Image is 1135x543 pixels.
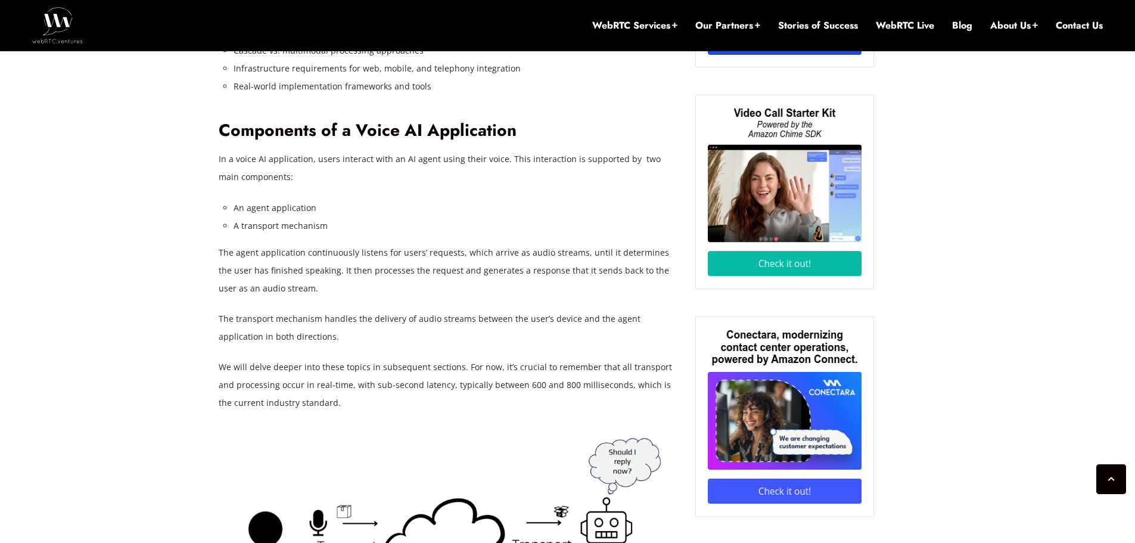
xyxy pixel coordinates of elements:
p: The transport mechanism handles the delivery of audio streams between the user’s device and the a... [219,310,677,346]
a: WebRTC Live [876,19,934,32]
li: Infrastructure requirements for web, mobile, and telephony integration [234,60,677,77]
a: WebRTC Services [592,19,677,32]
p: In a voice AI application, users interact with an AI agent using their voice. This interaction is... [219,150,677,186]
a: About Us [990,19,1038,32]
img: WebRTC.ventures [32,7,83,43]
a: Our Partners [695,19,760,32]
p: We will delve deeper into these topics in subsequent sections. For now, it’s crucial to remember ... [219,358,677,412]
li: Real-world implementation frameworks and tools [234,77,677,95]
a: Stories of Success [778,19,858,32]
a: Contact Us [1056,19,1103,32]
h2: Components of a Voice AI Application [219,120,677,141]
a: Blog [952,19,972,32]
p: The agent application continuously listens for users’ requests, which arrive as audio streams, un... [219,244,677,297]
img: Video Call Starter Kit Powered by the Amazon Chime SDK [708,107,862,277]
li: An agent application [234,199,677,217]
li: A transport mechanism [234,217,677,235]
img: Conectara, modernizing contact center operations, powered by Amazon Connect. [708,329,862,504]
